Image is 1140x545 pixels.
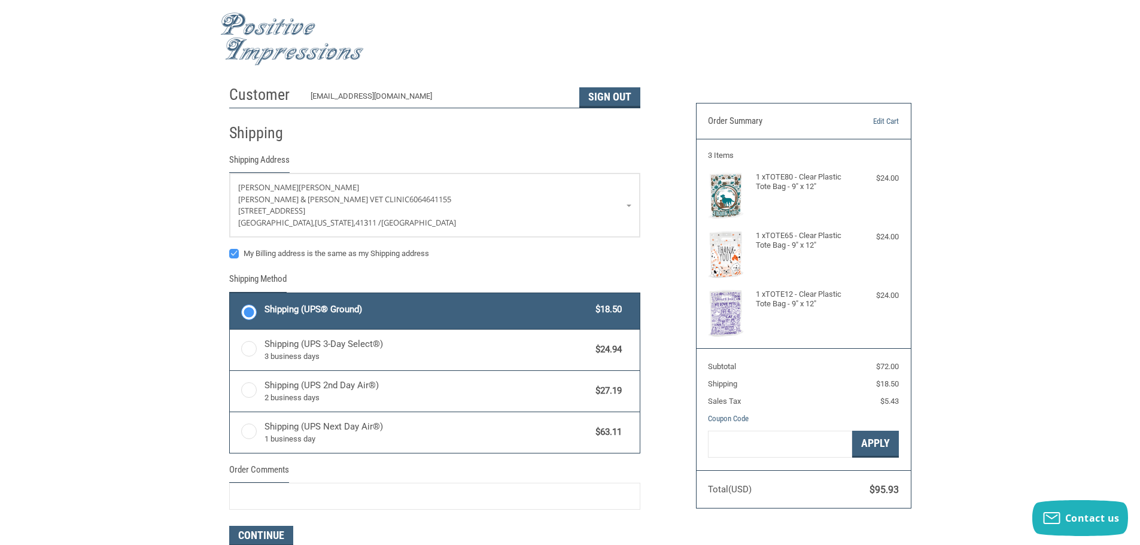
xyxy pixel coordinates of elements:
[590,425,622,439] span: $63.11
[238,182,299,193] span: [PERSON_NAME]
[238,217,315,228] span: [GEOGRAPHIC_DATA],
[851,172,899,184] div: $24.00
[229,463,289,483] legend: Order Comments
[756,290,849,309] h4: 1 x TOTE12 - Clear Plastic Tote Bag - 9" x 12"
[265,379,590,404] span: Shipping (UPS 2nd Day Air®)
[265,303,590,316] span: Shipping (UPS® Ground)
[265,392,590,404] span: 2 business days
[876,379,899,388] span: $18.50
[851,231,899,243] div: $24.00
[381,217,456,228] span: [GEOGRAPHIC_DATA]
[409,194,451,205] span: 6064641155
[238,205,305,216] span: [STREET_ADDRESS]
[229,249,640,258] label: My Billing address is the same as my Shipping address
[870,484,899,495] span: $95.93
[229,272,287,292] legend: Shipping Method
[265,351,590,363] span: 3 business days
[590,384,622,398] span: $27.19
[229,153,290,173] legend: Shipping Address
[708,484,752,495] span: Total (USD)
[265,420,590,445] span: Shipping (UPS Next Day Air®)
[590,343,622,357] span: $24.94
[756,231,849,251] h4: 1 x TOTE65 - Clear Plastic Tote Bag - 9" x 12"
[756,172,849,192] h4: 1 x TOTE80 - Clear Plastic Tote Bag - 9" x 12"
[299,182,359,193] span: [PERSON_NAME]
[220,13,364,66] img: Positive Impressions
[708,379,737,388] span: Shipping
[238,194,409,205] span: [PERSON_NAME] & [PERSON_NAME] VET CLINIC
[708,431,852,458] input: Gift Certificate or Coupon Code
[708,151,899,160] h3: 3 Items
[229,85,299,105] h2: Customer
[265,337,590,363] span: Shipping (UPS 3-Day Select®)
[265,433,590,445] span: 1 business day
[708,397,741,406] span: Sales Tax
[1065,511,1120,525] span: Contact us
[315,217,355,228] span: [US_STATE],
[852,431,899,458] button: Apply
[838,115,899,127] a: Edit Cart
[708,115,838,127] h3: Order Summary
[851,290,899,302] div: $24.00
[311,90,567,108] div: [EMAIL_ADDRESS][DOMAIN_NAME]
[880,397,899,406] span: $5.43
[876,362,899,371] span: $72.00
[579,87,640,108] button: Sign Out
[708,362,736,371] span: Subtotal
[229,123,299,143] h2: Shipping
[708,414,749,423] a: Coupon Code
[590,303,622,316] span: $18.50
[1032,500,1128,536] button: Contact us
[355,217,381,228] span: 41311 /
[230,173,640,237] a: Enter or select a different address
